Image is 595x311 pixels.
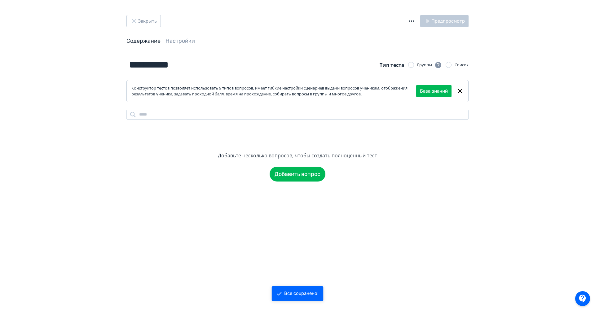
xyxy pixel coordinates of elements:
[126,37,161,44] a: Содержание
[420,15,469,27] button: Предпросмотр
[455,62,469,68] div: Список
[165,37,195,44] a: Настройки
[380,62,404,68] span: Тип теста
[416,85,452,97] button: База знаний
[270,167,325,182] button: Добавить вопрос
[131,85,416,97] div: Конструктор тестов позволяет использовать 9 типов вопросов, имеет гибкие настройки сценариев выда...
[218,152,377,159] div: Добавьте несколько вопросов, чтобы создать полноценный тест
[284,291,319,297] div: Все сохранено!
[417,61,442,69] div: Группы
[420,88,448,95] a: База знаний
[126,15,161,27] button: Закрыть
